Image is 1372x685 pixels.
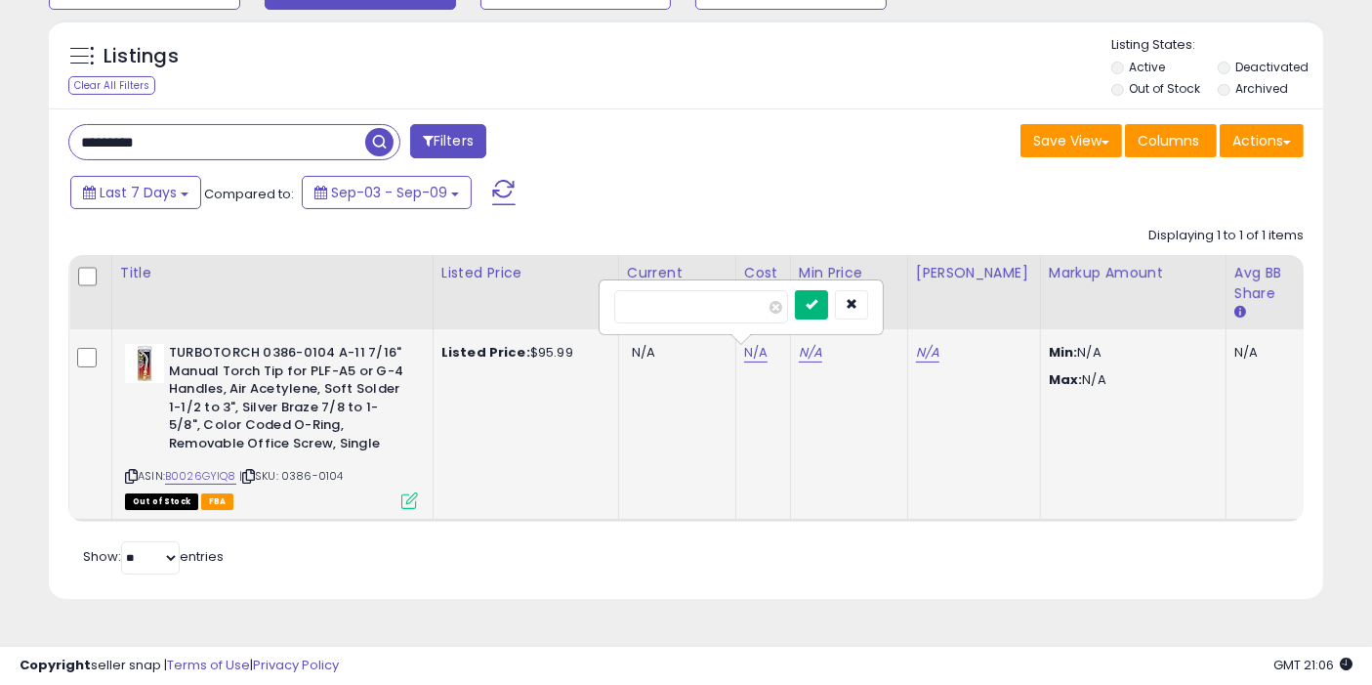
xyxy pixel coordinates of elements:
[799,263,899,283] div: Min Price
[1049,371,1211,389] p: N/A
[1220,124,1304,157] button: Actions
[1234,304,1246,321] small: Avg BB Share.
[253,656,339,674] a: Privacy Policy
[1234,263,1306,304] div: Avg BB Share
[1049,344,1211,362] p: N/A
[120,263,425,283] div: Title
[1049,263,1218,283] div: Markup Amount
[744,343,768,363] a: N/A
[799,343,822,363] a: N/A
[916,343,939,363] a: N/A
[1148,227,1304,245] div: Displaying 1 to 1 of 1 items
[125,344,164,383] img: 41QpcLRhgLL._SL40_.jpg
[302,176,472,209] button: Sep-03 - Sep-09
[239,468,344,484] span: | SKU: 0386-0104
[1273,656,1352,674] span: 2025-09-17 21:06 GMT
[1125,124,1217,157] button: Columns
[410,124,486,158] button: Filters
[125,344,418,507] div: ASIN:
[204,185,294,203] span: Compared to:
[70,176,201,209] button: Last 7 Days
[916,263,1032,283] div: [PERSON_NAME]
[441,343,530,362] b: Listed Price:
[441,344,603,362] div: $95.99
[1020,124,1122,157] button: Save View
[201,493,234,510] span: FBA
[165,468,236,485] a: B0026GYIQ8
[169,344,406,457] b: TURBOTORCH 0386-0104 A-11 7/16" Manual Torch Tip for PLF-A5 or G-4 Handles, Air Acetylene, Soft S...
[100,183,177,202] span: Last 7 Days
[1111,36,1323,55] p: Listing States:
[627,263,728,304] div: Current Buybox Price
[441,263,610,283] div: Listed Price
[20,656,91,674] strong: Copyright
[68,76,155,95] div: Clear All Filters
[104,43,179,70] h5: Listings
[1049,343,1078,362] strong: Min:
[1138,131,1199,150] span: Columns
[1130,59,1166,75] label: Active
[83,547,224,566] span: Show: entries
[632,343,655,362] span: N/A
[1130,80,1201,97] label: Out of Stock
[1236,59,1310,75] label: Deactivated
[20,657,339,675] div: seller snap | |
[1236,80,1289,97] label: Archived
[125,493,198,510] span: All listings that are currently out of stock and unavailable for purchase on Amazon
[167,656,250,674] a: Terms of Use
[1049,370,1083,389] strong: Max:
[744,263,782,283] div: Cost
[1234,344,1299,362] div: N/A
[331,183,447,202] span: Sep-03 - Sep-09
